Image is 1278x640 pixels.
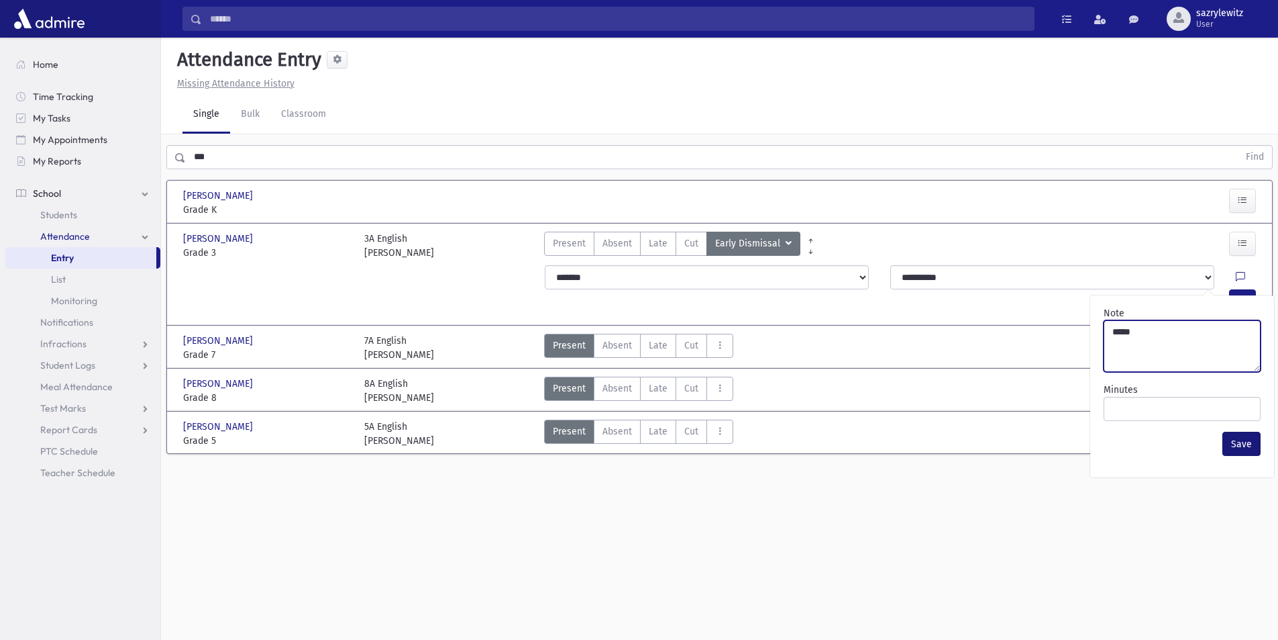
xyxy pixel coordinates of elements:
span: My Appointments [33,134,107,146]
div: 3A English [PERSON_NAME] [364,232,434,260]
span: Time Tracking [33,91,93,103]
span: Cut [684,236,698,250]
a: My Reports [5,150,160,172]
span: PTC Schedule [40,445,98,457]
a: Infractions [5,333,160,355]
span: Late [649,338,668,353]
span: Absent [602,381,632,396]
span: Absent [602,338,632,353]
a: Home [5,54,160,75]
a: Report Cards [5,419,160,441]
span: User [1196,19,1243,30]
span: Attendance [40,230,90,242]
span: sazrylewitz [1196,8,1243,19]
label: Note [1104,306,1124,320]
a: PTC Schedule [5,441,160,462]
a: Time Tracking [5,86,160,107]
span: Infractions [40,338,87,350]
div: 7A English [PERSON_NAME] [364,334,434,362]
span: Student Logs [40,359,95,371]
span: [PERSON_NAME] [183,334,256,348]
span: Present [553,424,586,439]
a: Test Marks [5,398,160,419]
button: Find [1238,146,1272,169]
span: Late [649,381,668,396]
div: AttTypes [544,420,733,448]
u: Missing Attendance History [177,78,295,89]
span: My Reports [33,155,81,167]
span: Present [553,381,586,396]
div: AttTypes [544,232,800,260]
h5: Attendance Entry [172,48,321,71]
span: Home [33,58,58,71]
a: Attendance [5,226,160,247]
div: 5A English [PERSON_NAME] [364,420,434,448]
span: Meal Attendance [40,381,113,393]
span: Report Cards [40,424,97,436]
label: Minutes [1104,383,1138,397]
span: Late [649,424,668,439]
span: Grade 5 [183,434,351,448]
span: Teacher Schedule [40,467,115,479]
span: Test Marks [40,402,86,414]
a: Bulk [230,96,270,134]
img: AdmirePro [11,5,88,32]
a: Student Logs [5,355,160,376]
span: My Tasks [33,112,70,124]
span: [PERSON_NAME] [183,189,256,203]
span: Present [553,236,586,250]
input: Search [202,7,1034,31]
span: Students [40,209,77,221]
a: Monitoring [5,290,160,312]
button: Early Dismissal [706,232,800,256]
a: My Tasks [5,107,160,129]
span: Present [553,338,586,353]
span: Grade 7 [183,348,351,362]
span: Absent [602,424,632,439]
span: Monitoring [51,295,97,307]
span: Cut [684,381,698,396]
span: School [33,187,61,199]
button: Save [1222,432,1261,456]
span: Cut [684,424,698,439]
a: Meal Attendance [5,376,160,398]
span: List [51,273,66,285]
span: [PERSON_NAME] [183,232,256,246]
span: Grade 8 [183,391,351,405]
a: Missing Attendance History [172,78,295,89]
span: [PERSON_NAME] [183,377,256,391]
a: Notifications [5,312,160,333]
a: School [5,183,160,204]
span: Cut [684,338,698,353]
a: Teacher Schedule [5,462,160,484]
span: Grade 3 [183,246,351,260]
div: AttTypes [544,377,733,405]
a: Single [182,96,230,134]
a: My Appointments [5,129,160,150]
span: Notifications [40,316,93,328]
span: [PERSON_NAME] [183,420,256,434]
div: 8A English [PERSON_NAME] [364,377,434,405]
span: Grade K [183,203,351,217]
span: Absent [602,236,632,250]
a: Entry [5,247,156,269]
span: Entry [51,252,74,264]
span: Early Dismissal [715,236,783,251]
span: Late [649,236,668,250]
a: Classroom [270,96,337,134]
a: List [5,269,160,290]
a: Students [5,204,160,226]
div: AttTypes [544,334,733,362]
